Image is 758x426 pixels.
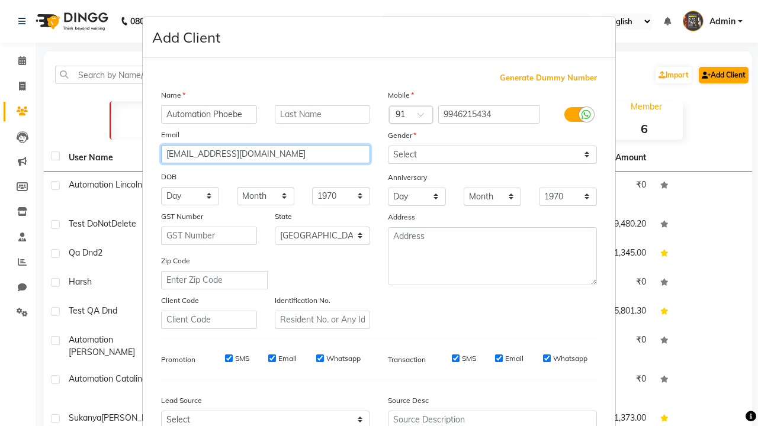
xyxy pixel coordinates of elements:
label: SMS [235,353,249,364]
label: Whatsapp [326,353,361,364]
input: Email [161,145,370,163]
label: Transaction [388,354,426,365]
input: GST Number [161,227,257,245]
label: Client Code [161,295,199,306]
span: Generate Dummy Number [500,72,597,84]
label: State [275,211,292,222]
label: Email [278,353,297,364]
label: Source Desc [388,395,429,406]
label: Mobile [388,90,414,101]
input: Enter Zip Code [161,271,268,289]
label: SMS [462,353,476,364]
input: Resident No. or Any Id [275,311,371,329]
label: Zip Code [161,256,190,266]
label: Name [161,90,185,101]
label: Address [388,212,415,222]
label: Gender [388,130,416,141]
label: Email [161,130,179,140]
input: First Name [161,105,257,124]
label: Whatsapp [553,353,587,364]
input: Mobile [438,105,541,124]
label: DOB [161,172,176,182]
label: Identification No. [275,295,330,306]
label: Promotion [161,354,195,365]
label: Anniversary [388,172,427,183]
input: Client Code [161,311,257,329]
label: Lead Source [161,395,202,406]
label: Email [505,353,523,364]
label: GST Number [161,211,203,222]
h4: Add Client [152,27,220,48]
input: Last Name [275,105,371,124]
